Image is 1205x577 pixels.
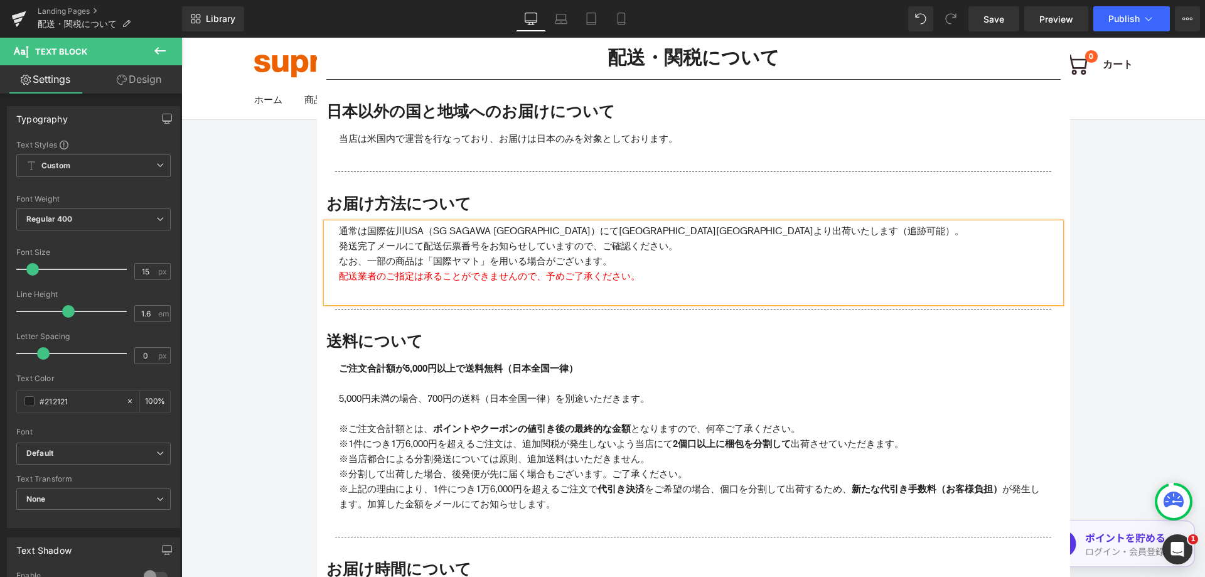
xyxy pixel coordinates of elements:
[983,13,1004,26] span: Save
[158,310,169,318] span: em
[145,294,242,313] strong: 送料について
[182,6,244,31] a: New Library
[16,374,171,383] div: Text Color
[16,538,72,556] div: Text Shadow
[41,161,70,171] b: Custom
[158,267,169,276] span: px
[158,352,169,360] span: px
[158,384,867,399] p: ※ご注文合計額とは、 となりますので、何卒ご了承ください。
[1175,6,1200,31] button: More
[546,6,576,31] a: Laptop
[158,233,459,244] span: 配送業者のご指定は承ることができませんので、予めご了承ください。
[26,494,46,504] b: None
[26,214,73,224] b: Regular 400
[38,19,117,29] span: 配送・関税について
[416,445,463,457] strong: 代引き決済
[158,94,867,109] p: 当店は米国内で運営を行なっており、お届けは日本のみを対象としております。
[670,445,821,457] strong: 新たな代引き手数料（お客様負担）
[938,6,963,31] button: Redo
[145,522,290,541] strong: お届け時間について
[576,6,606,31] a: Tablet
[158,325,397,337] strong: ご注文合計額が5,000円以上で送料無料（日本全国一律）
[463,446,670,457] span: をご希望の場合、個口を分割して出荷するため、
[252,385,449,397] strong: ポイントやクーポンの値引き後の最終的な金額
[16,428,171,436] div: Font
[1093,6,1170,31] button: Publish
[16,332,171,341] div: Letter Spacing
[158,429,867,444] p: ※分割して出荷した場合、後発便が先に届く場合もございます。ご了承ください。
[158,218,431,229] span: なお、一部の商品は「国際ヤマト」を用いる場合がございます。
[16,248,171,257] div: Font Size
[16,290,171,299] div: Line Height
[35,46,87,57] span: Text Block
[491,400,609,412] span: 2個口以上に梱包を分割して
[606,6,636,31] a: Mobile
[1039,13,1073,26] span: Preview
[94,65,185,94] a: Design
[140,391,170,413] div: %
[16,195,171,203] div: Font Weight
[158,399,867,414] p: ※1件につき1万6,000円を超えるご注文は、追加関税が発生しないよう当店にて 出荷させていただきます。
[16,475,171,483] div: Text Transform
[158,203,496,214] span: 発送完了メールにて配送伝票番号をお知らせしていますので、ご確認ください。
[158,416,468,427] span: ※当店都合による分割発送については原則、追加送料はいただきません。
[16,107,68,124] div: Typography
[38,6,182,16] a: Landing Pages
[206,13,235,24] span: Library
[908,6,933,31] button: Undo
[158,186,867,201] p: 通常は国際佐川USA（SG SAGAWA [GEOGRAPHIC_DATA]）にて[GEOGRAPHIC_DATA][GEOGRAPHIC_DATA]より出荷いたします（追跡可能）。
[145,156,290,175] strong: お届け方法について
[145,64,434,83] strong: 日本以外の国と地域へのお届けについて
[40,394,120,408] input: Color
[426,8,598,31] strong: 配送・関税について
[1024,6,1088,31] a: Preview
[26,448,53,459] i: Default
[516,6,546,31] a: Desktop
[1188,534,1198,544] span: 1
[1108,14,1140,24] span: Publish
[158,444,867,474] p: ※上記の理由により、1件につき1万6,000円を超えるご注文で
[158,353,867,369] p: 5,000円未満の場合、700円の送料（日本全国一律）を別途いただきます。
[1162,534,1192,564] iframe: Intercom live chat
[16,139,171,149] div: Text Styles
